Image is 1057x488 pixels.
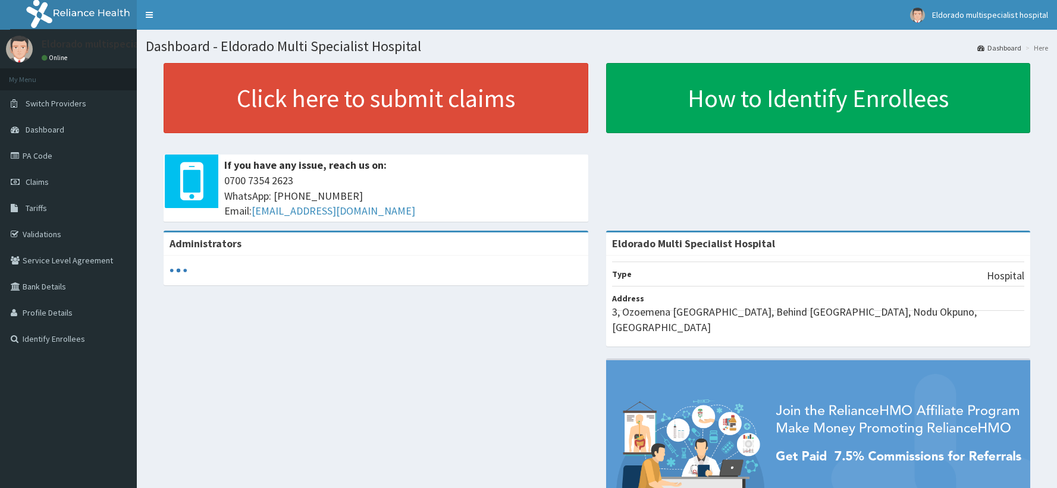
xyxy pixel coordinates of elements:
li: Here [1023,43,1048,53]
b: If you have any issue, reach us on: [224,158,387,172]
span: Claims [26,177,49,187]
span: Switch Providers [26,98,86,109]
img: User Image [6,36,33,62]
p: Eldorado multispecialist hospital [42,39,194,49]
a: Dashboard [977,43,1021,53]
h1: Dashboard - Eldorado Multi Specialist Hospital [146,39,1048,54]
a: [EMAIL_ADDRESS][DOMAIN_NAME] [252,204,415,218]
b: Type [612,269,632,279]
span: Tariffs [26,203,47,213]
p: 3, Ozoemena [GEOGRAPHIC_DATA], Behind [GEOGRAPHIC_DATA], Nodu Okpuno, [GEOGRAPHIC_DATA] [612,304,1025,335]
span: Eldorado multispecialist hospital [932,10,1048,20]
span: 0700 7354 2623 WhatsApp: [PHONE_NUMBER] Email: [224,173,582,219]
b: Administrators [170,237,241,250]
a: How to Identify Enrollees [606,63,1031,133]
strong: Eldorado Multi Specialist Hospital [612,237,775,250]
p: Hospital [987,268,1024,284]
svg: audio-loading [170,262,187,279]
span: Dashboard [26,124,64,135]
b: Address [612,293,644,304]
a: Click here to submit claims [164,63,588,133]
img: User Image [910,8,925,23]
a: Online [42,53,70,62]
